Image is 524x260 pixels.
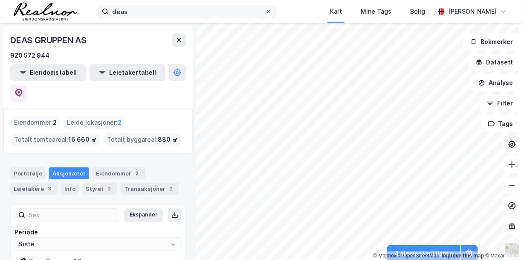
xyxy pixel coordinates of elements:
[104,133,181,146] div: Totalt byggareal :
[442,253,484,259] a: Improve this map
[93,167,145,179] div: Eiendommer
[82,183,117,195] div: Styret
[133,169,142,178] div: 2
[14,227,182,237] div: Periode
[373,253,397,259] a: Mapbox
[361,6,391,17] div: Mine Tags
[46,184,54,193] div: 3
[469,54,521,71] button: Datasett
[25,209,119,222] input: Søk
[480,95,521,112] button: Filter
[481,115,521,132] button: Tags
[167,184,176,193] div: 2
[49,167,89,179] div: Aksjonærer
[64,116,125,129] div: Leide lokasjoner :
[10,50,49,61] div: 920 572 944
[109,5,265,18] input: Søk på adresse, matrikkel, gårdeiere, leietakere eller personer
[121,183,179,195] div: Transaksjoner
[15,238,181,251] input: ClearOpen
[10,167,46,179] div: Portefølje
[448,6,497,17] div: [PERSON_NAME]
[10,33,88,47] div: DEAS GRUPPEN AS
[481,219,524,260] iframe: Chat Widget
[158,134,178,145] span: 880 ㎡
[10,183,58,195] div: Leietakere
[481,219,524,260] div: Kontrollprogram for chat
[410,6,425,17] div: Bolig
[398,253,440,259] a: OpenStreetMap
[471,74,521,91] button: Analyse
[330,6,342,17] div: Kart
[170,241,177,248] button: Open
[53,117,57,128] span: 2
[14,3,78,20] img: realnor-logo.934646d98de889bb5806.png
[11,133,100,146] div: Totalt tomteareal :
[61,183,79,195] div: Info
[68,134,97,145] span: 16 660 ㎡
[11,116,60,129] div: Eiendommer :
[463,33,521,50] button: Bokmerker
[105,184,114,193] div: 2
[124,208,163,222] button: Ekspander
[10,64,86,81] button: Eiendomstabell
[118,117,122,128] span: 2
[90,64,165,81] button: Leietakertabell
